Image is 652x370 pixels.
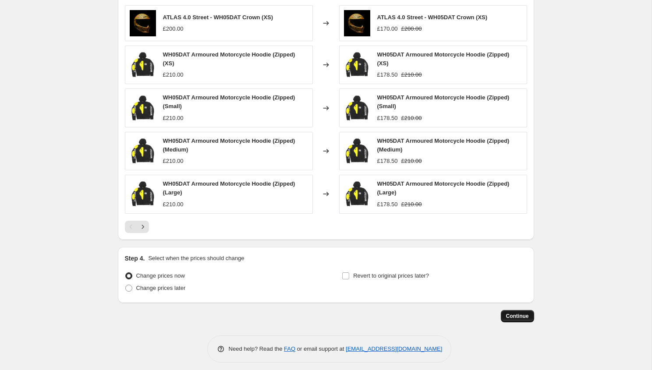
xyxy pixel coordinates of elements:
img: RurocHelmetAtlas4.0WH05DAT1_80x.jpg [344,10,370,36]
img: RurocHelmetAtlas4.0WH05DAT1_80x.jpg [130,10,156,36]
a: FAQ [284,345,295,352]
strike: £210.00 [401,70,422,79]
div: £170.00 [377,25,398,33]
button: Continue [501,310,534,322]
span: Change prices now [136,272,185,279]
span: WH05DAT Armoured Motorcycle Hoodie (Zipped) (Medium) [163,137,295,153]
div: £210.00 [163,114,184,123]
span: WH05DAT Armoured Motorcycle Hoodie (Zipped) (Small) [377,94,510,109]
img: WH05DATArmouredMotorcycleHoodieCERatedAAEN17092_80x.jpg [344,181,370,207]
div: £178.50 [377,114,398,123]
img: WH05DATArmouredMotorcycleHoodieCERatedAAEN17092_80x.jpg [130,138,156,164]
strike: £210.00 [401,157,422,166]
span: or email support at [295,345,346,352]
div: £178.50 [377,70,398,79]
span: WH05DAT Armoured Motorcycle Hoodie (Zipped) (Large) [163,180,295,196]
img: WH05DATArmouredMotorcycleHoodieCERatedAAEN17092_80x.jpg [130,52,156,78]
p: Select when the prices should change [148,254,244,263]
span: Change prices later [136,285,186,291]
button: Next [137,221,149,233]
strike: £210.00 [401,114,422,123]
span: Continue [506,313,529,320]
nav: Pagination [125,221,149,233]
div: £178.50 [377,157,398,166]
div: £210.00 [163,200,184,209]
span: WH05DAT Armoured Motorcycle Hoodie (Zipped) (Small) [163,94,295,109]
h2: Step 4. [125,254,145,263]
img: WH05DATArmouredMotorcycleHoodieCERatedAAEN17092_80x.jpg [344,52,370,78]
img: WH05DATArmouredMotorcycleHoodieCERatedAAEN17092_80x.jpg [130,181,156,207]
strike: £210.00 [401,200,422,209]
img: WH05DATArmouredMotorcycleHoodieCERatedAAEN17092_80x.jpg [344,138,370,164]
strike: £200.00 [401,25,422,33]
span: ATLAS 4.0 Street - WH05DAT Crown (XS) [377,14,488,21]
span: WH05DAT Armoured Motorcycle Hoodie (Zipped) (XS) [377,51,510,67]
span: Need help? Read the [229,345,284,352]
div: £178.50 [377,200,398,209]
img: WH05DATArmouredMotorcycleHoodieCERatedAAEN17092_80x.jpg [130,95,156,121]
span: Revert to original prices later? [353,272,429,279]
div: £200.00 [163,25,184,33]
img: WH05DATArmouredMotorcycleHoodieCERatedAAEN17092_80x.jpg [344,95,370,121]
span: WH05DAT Armoured Motorcycle Hoodie (Zipped) (Medium) [377,137,510,153]
div: £210.00 [163,157,184,166]
span: ATLAS 4.0 Street - WH05DAT Crown (XS) [163,14,273,21]
a: [EMAIL_ADDRESS][DOMAIN_NAME] [346,345,442,352]
div: £210.00 [163,70,184,79]
span: WH05DAT Armoured Motorcycle Hoodie (Zipped) (Large) [377,180,510,196]
span: WH05DAT Armoured Motorcycle Hoodie (Zipped) (XS) [163,51,295,67]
